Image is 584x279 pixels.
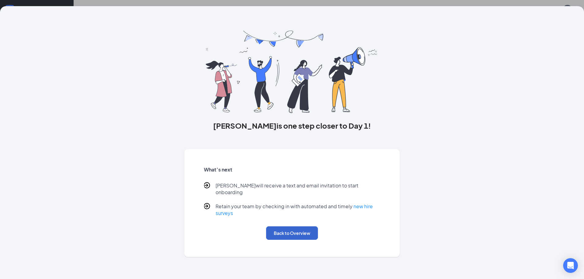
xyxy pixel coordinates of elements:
[266,226,318,240] button: Back to Overview
[184,120,400,131] h3: [PERSON_NAME] is one step closer to Day 1!
[204,166,380,173] h5: What’s next
[216,203,373,216] a: new hire surveys
[216,203,380,217] p: Retain your team by checking in with automated and timely
[206,31,378,113] img: you are all set
[563,258,578,273] div: Open Intercom Messenger
[216,182,380,196] p: [PERSON_NAME] will receive a text and email invitation to start onboarding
